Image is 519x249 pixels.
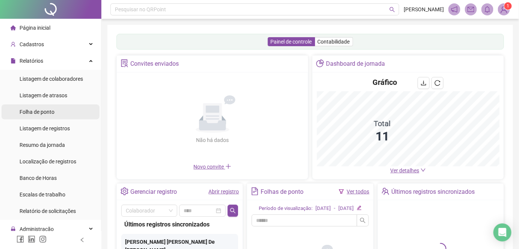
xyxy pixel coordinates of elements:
[11,58,16,63] span: file
[261,186,304,198] div: Folhas de ponto
[194,164,231,170] span: Novo convite
[20,25,50,31] span: Página inicial
[451,6,458,13] span: notification
[20,109,54,115] span: Folha de ponto
[225,163,231,169] span: plus
[421,80,427,86] span: download
[338,205,354,213] div: [DATE]
[468,6,474,13] span: mail
[20,175,57,181] span: Banco de Horas
[20,208,76,214] span: Relatório de solicitações
[391,168,419,174] span: Ver detalhes
[421,168,426,173] span: down
[130,186,177,198] div: Gerenciar registro
[493,223,511,241] div: Open Intercom Messenger
[208,189,239,195] a: Abrir registro
[391,186,475,198] div: Últimos registros sincronizados
[316,59,324,67] span: pie-chart
[20,125,70,131] span: Listagem de registros
[17,235,24,243] span: facebook
[20,226,54,232] span: Administração
[251,187,259,195] span: file-text
[39,235,47,243] span: instagram
[373,77,397,88] h4: Gráfico
[507,3,510,9] span: 1
[178,136,247,144] div: Não há dados
[130,57,179,70] div: Convites enviados
[121,187,128,195] span: setting
[121,59,128,67] span: solution
[20,58,43,64] span: Relatórios
[391,168,426,174] a: Ver detalhes down
[504,2,512,10] sup: Atualize o seu contato no menu Meus Dados
[347,189,370,195] a: Ver todos
[20,92,67,98] span: Listagem de atrasos
[326,57,385,70] div: Dashboard de jornada
[20,76,83,82] span: Listagem de colaboradores
[20,41,44,47] span: Cadastros
[498,4,510,15] img: 93128
[259,205,312,213] div: Período de visualização:
[435,80,441,86] span: reload
[11,226,16,232] span: lock
[28,235,35,243] span: linkedin
[318,39,350,45] span: Contabilidade
[271,39,312,45] span: Painel de controle
[357,205,362,210] span: edit
[11,25,16,30] span: home
[315,205,331,213] div: [DATE]
[334,205,335,213] div: -
[484,6,491,13] span: bell
[339,189,344,194] span: filter
[80,237,85,243] span: left
[360,217,366,223] span: search
[389,7,395,12] span: search
[20,192,65,198] span: Escalas de trabalho
[124,220,235,229] div: Últimos registros sincronizados
[382,187,389,195] span: team
[11,42,16,47] span: user-add
[20,158,76,164] span: Localização de registros
[20,142,65,148] span: Resumo da jornada
[230,208,236,214] span: search
[404,5,444,14] span: [PERSON_NAME]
